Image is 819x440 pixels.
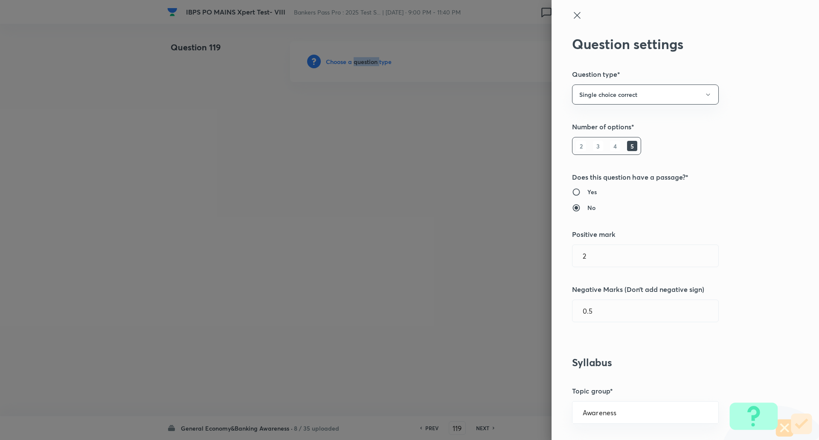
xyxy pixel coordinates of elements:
[572,69,770,79] h5: Question type*
[572,229,770,239] h5: Positive mark
[572,122,770,132] h5: Number of options*
[572,245,718,267] input: Positive marks
[587,187,597,196] h6: Yes
[572,300,718,322] input: Negative marks
[572,386,770,396] h5: Topic group*
[587,203,595,212] h6: No
[593,141,603,151] h6: 3
[576,141,586,151] h6: 2
[610,141,620,151] h6: 4
[714,412,715,414] button: Open
[572,356,770,369] h3: Syllabus
[583,408,708,417] input: Select a topic group
[572,36,770,52] h2: Question settings
[572,284,770,294] h5: Negative Marks (Don’t add negative sign)
[572,172,770,182] h5: Does this question have a passage?*
[627,141,637,151] h6: 5
[572,85,719,105] button: Single choice correct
